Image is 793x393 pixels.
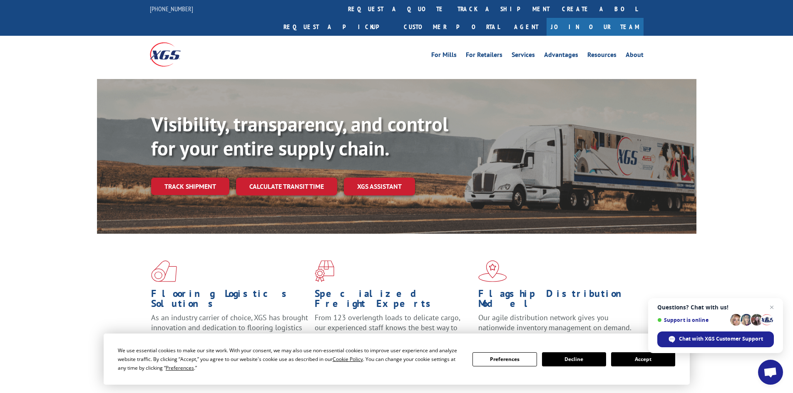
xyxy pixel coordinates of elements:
h1: Specialized Freight Experts [315,289,472,313]
span: As an industry carrier of choice, XGS has brought innovation and dedication to flooring logistics... [151,313,308,342]
div: Open chat [758,360,783,385]
span: Support is online [657,317,727,323]
a: Agent [506,18,547,36]
img: xgs-icon-total-supply-chain-intelligence-red [151,260,177,282]
span: Preferences [166,364,194,371]
h1: Flagship Distribution Model [478,289,636,313]
a: Calculate transit time [236,178,337,195]
a: Join Our Team [547,18,644,36]
a: For Mills [431,52,457,61]
span: Close chat [767,302,777,312]
a: [PHONE_NUMBER] [150,5,193,13]
div: Cookie Consent Prompt [104,334,690,385]
span: Cookie Policy [333,356,363,363]
div: We use essential cookies to make our site work. With your consent, we may also use non-essential ... [118,346,462,372]
button: Decline [542,352,606,366]
a: Track shipment [151,178,229,195]
a: Request a pickup [277,18,398,36]
p: From 123 overlength loads to delicate cargo, our experienced staff knows the best way to move you... [315,313,472,350]
a: Advantages [544,52,578,61]
a: For Retailers [466,52,502,61]
button: Preferences [472,352,537,366]
a: XGS ASSISTANT [344,178,415,195]
img: xgs-icon-flagship-distribution-model-red [478,260,507,282]
img: xgs-icon-focused-on-flooring-red [315,260,334,282]
b: Visibility, transparency, and control for your entire supply chain. [151,111,448,161]
a: Services [512,52,535,61]
a: Customer Portal [398,18,506,36]
a: About [626,52,644,61]
a: Resources [587,52,617,61]
button: Accept [611,352,675,366]
span: Questions? Chat with us! [657,304,774,311]
h1: Flooring Logistics Solutions [151,289,308,313]
span: Our agile distribution network gives you nationwide inventory management on demand. [478,313,631,332]
span: Chat with XGS Customer Support [679,335,763,343]
div: Chat with XGS Customer Support [657,331,774,347]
